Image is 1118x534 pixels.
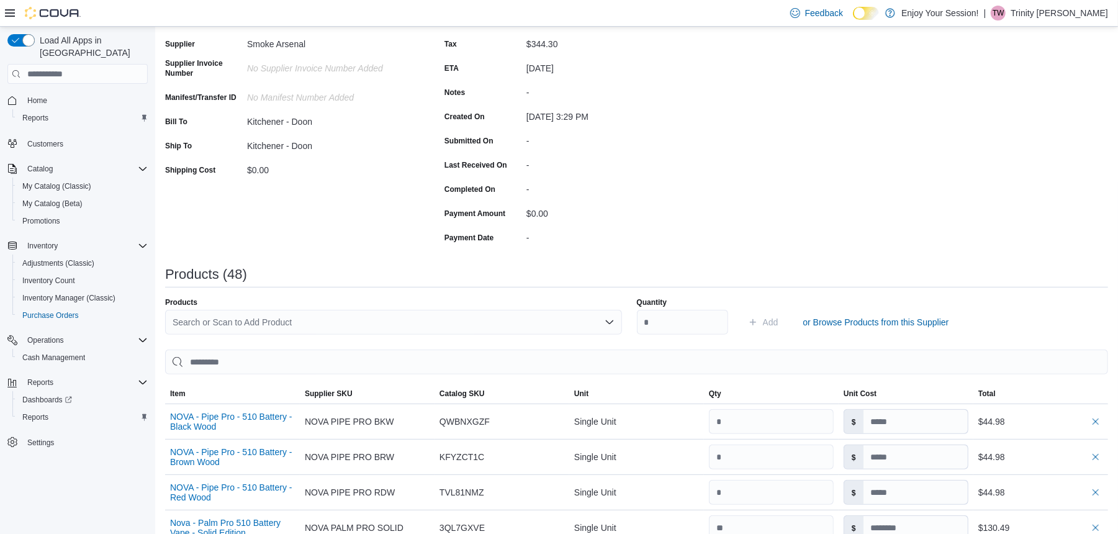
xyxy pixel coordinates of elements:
span: Catalog [22,161,148,176]
label: Notes [444,88,465,97]
span: Settings [27,438,54,448]
span: Operations [27,335,64,345]
span: Adjustments (Classic) [17,256,148,271]
span: My Catalog (Beta) [17,196,148,211]
a: Cash Management [17,350,90,365]
div: [DATE] [526,58,693,73]
div: $0.00 [526,204,693,219]
button: Inventory [22,238,63,253]
button: NOVA - Pipe Pro - 510 Battery - Brown Wood [170,447,295,467]
a: Dashboards [12,391,153,409]
span: Operations [22,333,148,348]
span: Purchase Orders [22,310,79,320]
label: Submitted On [444,136,494,146]
button: Open list of options [605,317,615,327]
a: Feedback [785,1,848,25]
a: Adjustments (Classic) [17,256,99,271]
span: TW [993,6,1004,20]
label: Payment Date [444,233,494,243]
button: Home [2,91,153,109]
span: Qty [709,389,721,399]
span: NOVA PIPE PRO BKW [305,414,394,429]
label: Manifest/Transfer ID [165,93,237,102]
button: Reports [12,109,153,127]
span: Item [170,389,186,399]
span: Supplier SKU [305,389,353,399]
button: Reports [22,375,58,390]
span: Promotions [22,216,60,226]
div: Kitchener - Doon [247,136,413,151]
span: Home [27,96,47,106]
span: Inventory [27,241,58,251]
button: Customers [2,134,153,152]
button: Inventory [2,237,153,255]
span: NOVA PIPE PRO BRW [305,450,394,464]
div: $344.30 [526,34,693,49]
div: Single Unit [569,445,704,469]
span: TVL81NMZ [440,485,484,500]
div: Kitchener - Doon [247,112,413,127]
label: Supplier [165,39,195,49]
a: Settings [22,435,59,450]
span: Home [22,93,148,108]
span: Dashboards [22,395,72,405]
button: Catalog [22,161,58,176]
button: Promotions [12,212,153,230]
div: Single Unit [569,409,704,434]
span: Purchase Orders [17,308,148,323]
button: Catalog SKU [435,384,569,404]
span: Customers [27,139,63,149]
button: Total [973,384,1108,404]
span: Add [763,316,778,328]
a: Inventory Count [17,273,80,288]
div: Smoke Arsenal [247,34,413,49]
span: Unit [574,389,588,399]
button: Inventory Count [12,272,153,289]
label: ETA [444,63,459,73]
span: Inventory Count [22,276,75,286]
div: Trinity Walker [991,6,1006,20]
a: Dashboards [17,392,77,407]
a: Promotions [17,214,65,229]
label: Tax [444,39,457,49]
div: - [526,155,693,170]
div: - [526,131,693,146]
button: Inventory Manager (Classic) [12,289,153,307]
span: Inventory Manager (Classic) [17,291,148,305]
label: Shipping Cost [165,165,215,175]
h3: Products (48) [165,267,247,282]
label: $ [844,481,863,504]
span: Total [978,389,996,399]
span: Load All Apps in [GEOGRAPHIC_DATA] [35,34,148,59]
span: Inventory [22,238,148,253]
button: Cash Management [12,349,153,366]
a: Reports [17,410,53,425]
div: $44.98 [978,485,1103,500]
label: Ship To [165,141,192,151]
span: Inventory Manager (Classic) [22,293,115,303]
span: Adjustments (Classic) [22,258,94,268]
label: Quantity [637,297,667,307]
a: Home [22,93,52,108]
span: or Browse Products from this Supplier [803,316,949,328]
span: QWBNXGZF [440,414,490,429]
p: | [984,6,986,20]
button: My Catalog (Beta) [12,195,153,212]
span: My Catalog (Classic) [17,179,148,194]
a: Customers [22,137,68,152]
span: Reports [22,113,48,123]
button: Qty [704,384,839,404]
span: Reports [22,375,148,390]
span: Feedback [805,7,843,19]
span: Reports [17,410,148,425]
div: - [526,228,693,243]
span: My Catalog (Beta) [22,199,83,209]
label: $ [844,445,863,469]
p: Trinity [PERSON_NAME] [1011,6,1108,20]
label: Completed On [444,184,495,194]
input: Dark Mode [853,7,879,20]
label: Products [165,297,197,307]
img: Cova [25,7,81,19]
a: Inventory Manager (Classic) [17,291,120,305]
